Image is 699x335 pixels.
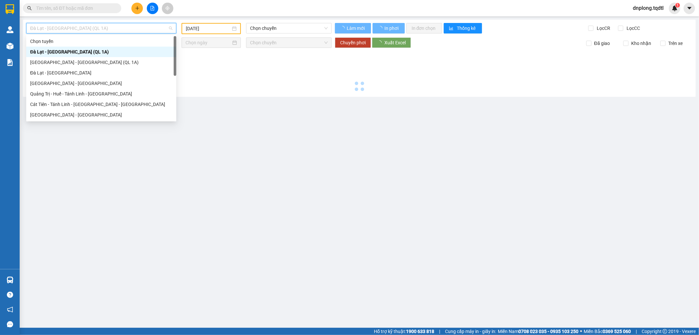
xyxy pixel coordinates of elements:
button: Xuất Excel [372,37,411,48]
div: Sài Gòn - Đà Lạt (QL 1A) [26,57,176,68]
span: message [7,321,13,327]
span: Cung cấp máy in - giấy in: [445,328,496,335]
button: bar-chartThống kê [444,23,482,33]
span: notification [7,306,13,313]
span: Thống kê [457,25,477,32]
img: warehouse-icon [7,43,13,50]
div: Cát Tiên - Tánh Linh - Huế - Quảng Trị [26,99,176,110]
span: 1 [676,3,679,8]
span: aim [165,6,170,10]
span: bar-chart [449,26,455,31]
span: Làm mới [347,25,366,32]
span: Trên xe [666,40,685,47]
button: In đơn chọn [406,23,442,33]
div: Đà Lạt - [GEOGRAPHIC_DATA] [30,69,172,76]
button: file-add [147,3,158,14]
span: plus [135,6,140,10]
button: Làm mới [335,23,371,33]
sup: 1 [675,3,680,8]
div: [GEOGRAPHIC_DATA] - [GEOGRAPHIC_DATA] [30,80,172,87]
div: Đà Lạt - Sài Gòn (QL 1A) [26,47,176,57]
span: loading [378,26,383,31]
span: question-circle [7,292,13,298]
button: plus [131,3,143,14]
span: dnplong.tqdtl [628,4,669,12]
span: Chọn chuyến [250,23,327,33]
button: In phơi [373,23,405,33]
div: [GEOGRAPHIC_DATA] - [GEOGRAPHIC_DATA] (QL 1A) [30,59,172,66]
span: caret-down [687,5,692,11]
span: search [27,6,32,10]
button: Chuyển phơi [335,37,371,48]
div: Đà Lạt - Sài Gòn [26,68,176,78]
span: Miền Nam [498,328,578,335]
span: Kho nhận [629,40,654,47]
img: logo-vxr [6,4,14,14]
span: In phơi [384,25,399,32]
div: Đà Lạt - [GEOGRAPHIC_DATA] (QL 1A) [30,48,172,55]
span: Đã giao [592,40,612,47]
span: Hỗ trợ kỹ thuật: [374,328,434,335]
span: Đà Lạt - Sài Gòn (QL 1A) [30,23,172,33]
img: icon-new-feature [672,5,678,11]
div: Cát Tiên - Tánh Linh - [GEOGRAPHIC_DATA] - [GEOGRAPHIC_DATA] [30,101,172,108]
div: Sài Gòn - Quảng Trị [26,110,176,120]
img: warehouse-icon [7,277,13,283]
span: Lọc CC [624,25,641,32]
button: aim [162,3,173,14]
span: ⚪️ [580,330,582,333]
span: file-add [150,6,155,10]
span: | [636,328,637,335]
input: Chọn ngày [185,39,231,46]
input: 12/10/2025 [186,25,231,32]
div: Sài Gòn - Đà Lạt [26,78,176,89]
div: Chọn tuyến [26,36,176,47]
span: copyright [663,329,667,334]
strong: 1900 633 818 [406,329,434,334]
span: loading [340,26,346,31]
input: Tìm tên, số ĐT hoặc mã đơn [36,5,113,12]
strong: 0708 023 035 - 0935 103 250 [518,329,578,334]
span: | [439,328,440,335]
button: caret-down [684,3,695,14]
div: Quảng Trị - Huế - Tánh Linh - Cát Tiên [26,89,176,99]
span: Chọn chuyến [250,38,327,48]
strong: 0369 525 060 [603,329,631,334]
img: warehouse-icon [7,26,13,33]
div: Quảng Trị - Huế - Tánh Linh - [GEOGRAPHIC_DATA] [30,90,172,97]
div: [GEOGRAPHIC_DATA] - [GEOGRAPHIC_DATA] [30,111,172,118]
span: Miền Bắc [584,328,631,335]
img: solution-icon [7,59,13,66]
span: Lọc CR [594,25,612,32]
div: Chọn tuyến [30,38,172,45]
